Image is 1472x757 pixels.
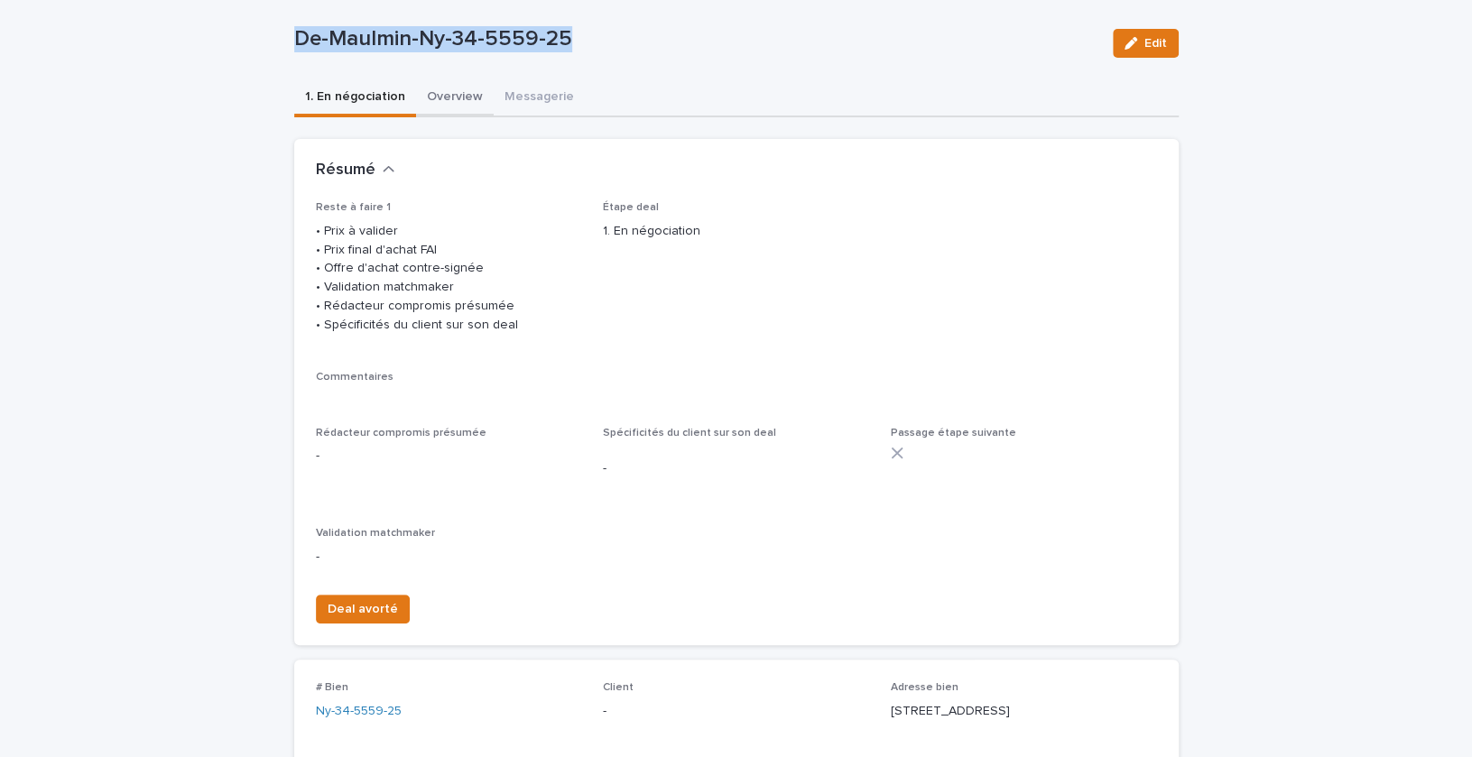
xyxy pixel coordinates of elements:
[416,79,494,117] button: Overview
[316,682,348,693] span: # Bien
[316,222,582,335] p: • Prix à valider • Prix final d'achat FAI • Offre d'achat contre-signée • Validation matchmaker •...
[603,202,659,213] span: Étape deal
[603,428,776,439] span: Spécificités du client sur son deal
[328,600,398,618] span: Deal avorté
[316,702,402,721] a: Ny-34-5559-25
[1113,29,1179,58] button: Edit
[891,428,1016,439] span: Passage étape suivante
[316,595,410,623] button: Deal avorté
[316,372,393,383] span: Commentaires
[603,222,869,241] p: 1. En négociation
[316,528,435,539] span: Validation matchmaker
[1144,37,1167,50] span: Edit
[603,459,869,478] p: -
[316,161,395,180] button: Résumé
[494,79,585,117] button: Messagerie
[603,702,869,721] p: -
[316,428,486,439] span: Rédacteur compromis présumée
[316,161,375,180] h2: Résumé
[316,447,582,466] p: -
[294,79,416,117] button: 1. En négociation
[891,702,1157,721] p: [STREET_ADDRESS]
[316,548,582,567] p: -
[294,26,1098,52] p: De-Maulmin-Ny-34-5559-25
[891,682,958,693] span: Adresse bien
[603,682,634,693] span: Client
[316,202,391,213] span: Reste à faire 1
